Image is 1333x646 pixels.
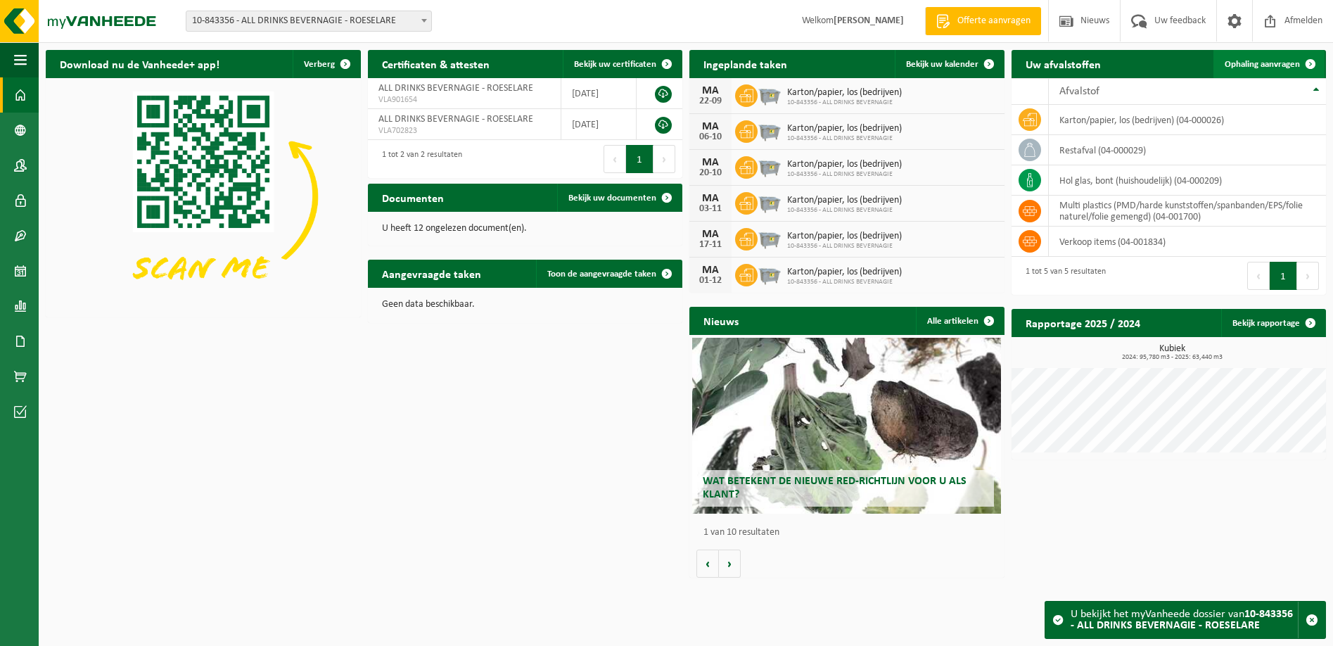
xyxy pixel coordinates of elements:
h2: Certificaten & attesten [368,50,504,77]
a: Bekijk uw documenten [557,184,681,212]
span: Wat betekent de nieuwe RED-richtlijn voor u als klant? [703,476,967,500]
p: U heeft 12 ongelezen document(en). [382,224,669,234]
h2: Documenten [368,184,458,211]
button: Previous [1247,262,1270,290]
span: Afvalstof [1059,86,1099,97]
span: Karton/papier, los (bedrijven) [787,231,902,242]
span: Karton/papier, los (bedrijven) [787,195,902,206]
a: Offerte aanvragen [925,7,1041,35]
span: Toon de aangevraagde taken [547,270,656,279]
div: 06-10 [696,132,725,142]
div: 01-12 [696,276,725,286]
span: 2024: 95,780 m3 - 2025: 63,440 m3 [1019,354,1327,361]
span: Offerte aanvragen [954,14,1034,28]
span: Bekijk uw documenten [568,194,656,203]
div: 22-09 [696,96,725,106]
td: karton/papier, los (bedrijven) (04-000026) [1049,105,1327,135]
span: 10-843356 - ALL DRINKS BEVERNAGIE [787,206,902,215]
span: VLA901654 [378,94,550,106]
button: Next [653,145,675,173]
span: 10-843356 - ALL DRINKS BEVERNAGIE [787,170,902,179]
div: MA [696,157,725,168]
div: 20-10 [696,168,725,178]
td: verkoop items (04-001834) [1049,227,1327,257]
button: 1 [626,145,653,173]
h2: Uw afvalstoffen [1012,50,1115,77]
div: MA [696,229,725,240]
span: 10-843356 - ALL DRINKS BEVERNAGIE [787,99,902,107]
h2: Aangevraagde taken [368,260,495,287]
span: Bekijk uw kalender [906,60,978,69]
button: Vorige [696,550,719,578]
div: 17-11 [696,240,725,250]
strong: [PERSON_NAME] [834,15,904,26]
div: MA [696,85,725,96]
td: restafval (04-000029) [1049,135,1327,165]
img: WB-2500-GAL-GY-01 [758,154,782,178]
button: 1 [1270,262,1297,290]
a: Toon de aangevraagde taken [536,260,681,288]
div: MA [696,121,725,132]
span: VLA702823 [378,125,550,137]
span: Karton/papier, los (bedrijven) [787,87,902,99]
h2: Download nu de Vanheede+ app! [46,50,234,77]
span: ALL DRINKS BEVERNAGIE - ROESELARE [378,83,533,94]
td: multi plastics (PMD/harde kunststoffen/spanbanden/EPS/folie naturel/folie gemengd) (04-001700) [1049,196,1327,227]
img: WB-2500-GAL-GY-01 [758,226,782,250]
a: Ophaling aanvragen [1213,50,1325,78]
img: WB-2500-GAL-GY-01 [758,190,782,214]
a: Bekijk uw certificaten [563,50,681,78]
button: Verberg [293,50,359,78]
button: Volgende [719,550,741,578]
p: Geen data beschikbaar. [382,300,669,310]
span: 10-843356 - ALL DRINKS BEVERNAGIE [787,242,902,251]
td: [DATE] [561,78,637,109]
div: MA [696,265,725,276]
td: hol glas, bont (huishoudelijk) (04-000209) [1049,165,1327,196]
h2: Rapportage 2025 / 2024 [1012,309,1154,336]
span: Bekijk uw certificaten [574,60,656,69]
span: Verberg [304,60,335,69]
a: Alle artikelen [916,307,1003,335]
button: Previous [604,145,626,173]
img: WB-2500-GAL-GY-01 [758,82,782,106]
p: 1 van 10 resultaten [703,528,997,538]
span: Karton/papier, los (bedrijven) [787,123,902,134]
div: 1 tot 2 van 2 resultaten [375,144,462,175]
span: 10-843356 - ALL DRINKS BEVERNAGIE - ROESELARE [186,11,431,31]
span: Karton/papier, los (bedrijven) [787,159,902,170]
span: Ophaling aanvragen [1225,60,1300,69]
td: [DATE] [561,109,637,140]
h3: Kubiek [1019,344,1327,361]
span: Karton/papier, los (bedrijven) [787,267,902,278]
a: Bekijk rapportage [1221,309,1325,337]
span: 10-843356 - ALL DRINKS BEVERNAGIE [787,134,902,143]
h2: Ingeplande taken [689,50,801,77]
img: WB-2500-GAL-GY-01 [758,262,782,286]
span: 10-843356 - ALL DRINKS BEVERNAGIE [787,278,902,286]
div: MA [696,193,725,204]
a: Bekijk uw kalender [895,50,1003,78]
img: Download de VHEPlus App [46,78,361,315]
span: ALL DRINKS BEVERNAGIE - ROESELARE [378,114,533,125]
h2: Nieuws [689,307,753,334]
img: WB-2500-GAL-GY-01 [758,118,782,142]
button: Next [1297,262,1319,290]
div: 03-11 [696,204,725,214]
span: 10-843356 - ALL DRINKS BEVERNAGIE - ROESELARE [186,11,432,32]
div: U bekijkt het myVanheede dossier van [1071,602,1298,638]
div: 1 tot 5 van 5 resultaten [1019,260,1106,291]
strong: 10-843356 - ALL DRINKS BEVERNAGIE - ROESELARE [1071,609,1293,631]
a: Wat betekent de nieuwe RED-richtlijn voor u als klant? [692,338,1001,514]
